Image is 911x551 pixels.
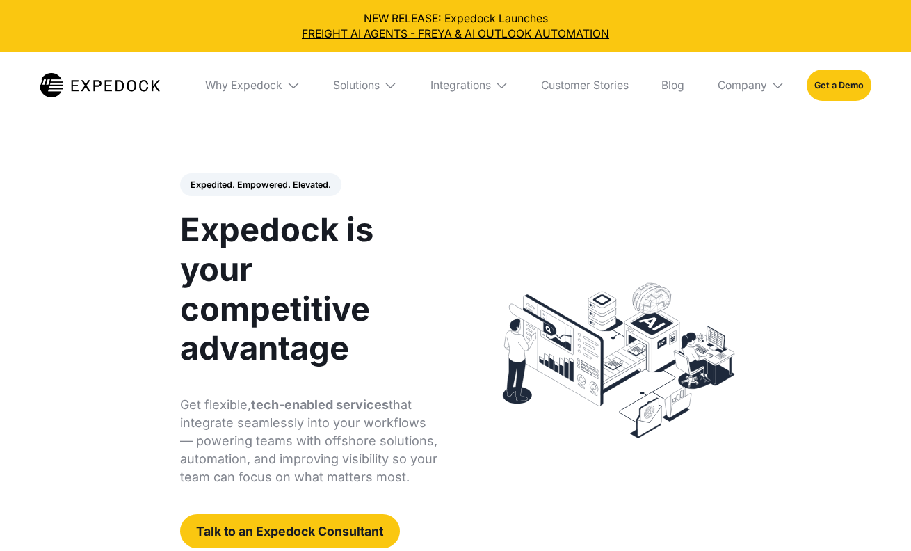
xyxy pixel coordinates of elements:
div: Company [707,52,796,118]
h1: Expedock is your competitive advantage [180,210,440,368]
div: Solutions [322,52,408,118]
div: Integrations [419,52,519,118]
a: Blog [651,52,695,118]
strong: tech-enabled services [251,397,389,412]
div: NEW RELEASE: Expedock Launches [11,11,901,42]
div: Why Expedock [205,79,282,93]
a: Customer Stories [531,52,640,118]
div: Solutions [333,79,380,93]
div: Integrations [430,79,491,93]
a: FREIGHT AI AGENTS - FREYA & AI OUTLOOK AUTOMATION [11,26,901,42]
a: Talk to an Expedock Consultant [180,514,400,548]
div: Why Expedock [194,52,311,118]
div: Company [718,79,767,93]
p: Get flexible, that integrate seamlessly into your workflows — powering teams with offshore soluti... [180,396,440,486]
a: Get a Demo [807,70,871,102]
